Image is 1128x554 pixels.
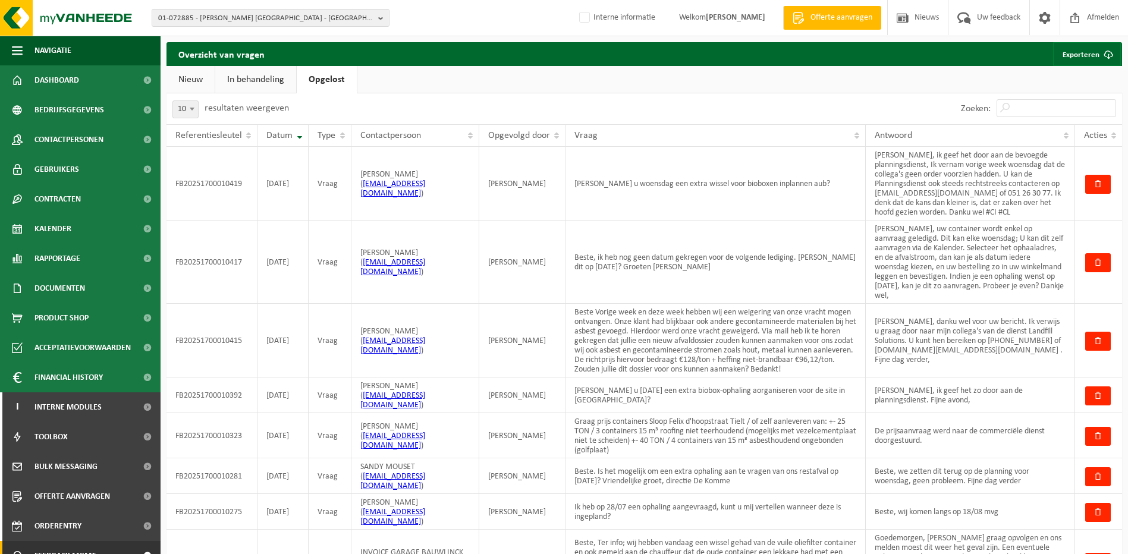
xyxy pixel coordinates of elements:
[866,147,1075,221] td: [PERSON_NAME], ik geef het door aan de bevoegde planningsdienst, Ik vernam vorige week woensdag d...
[175,131,242,140] span: Referentiesleutel
[351,413,479,458] td: [PERSON_NAME] ( )
[479,304,565,377] td: [PERSON_NAME]
[257,147,309,221] td: [DATE]
[309,221,351,304] td: Vraag
[488,131,550,140] span: Opgevolgd door
[866,221,1075,304] td: [PERSON_NAME], uw container wordt enkel op aanvraag geledigd. Dit kan elke woensdag; U kan dit ze...
[479,377,565,413] td: [PERSON_NAME]
[34,363,103,392] span: Financial History
[12,392,23,422] span: I
[1084,131,1107,140] span: Acties
[297,66,357,93] a: Opgelost
[166,304,257,377] td: FB20251700010415
[574,131,598,140] span: Vraag
[706,13,765,22] strong: [PERSON_NAME]
[479,221,565,304] td: [PERSON_NAME]
[309,147,351,221] td: Vraag
[351,494,479,530] td: [PERSON_NAME] ( )
[309,377,351,413] td: Vraag
[309,494,351,530] td: Vraag
[866,413,1075,458] td: De prijsaanvraag werd naar de commerciële dienst doorgestuurd.
[34,214,71,244] span: Kalender
[479,413,565,458] td: [PERSON_NAME]
[479,147,565,221] td: [PERSON_NAME]
[866,377,1075,413] td: [PERSON_NAME], ik geef het zo door aan de planningsdienst. Fijne avond,
[166,66,215,93] a: Nieuw
[266,131,293,140] span: Datum
[166,458,257,494] td: FB20251700010281
[309,458,351,494] td: Vraag
[158,10,373,27] span: 01-072885 - [PERSON_NAME] [GEOGRAPHIC_DATA] - [GEOGRAPHIC_DATA]
[360,432,425,450] a: [EMAIL_ADDRESS][DOMAIN_NAME]
[360,258,425,276] a: [EMAIL_ADDRESS][DOMAIN_NAME]
[360,472,425,490] a: [EMAIL_ADDRESS][DOMAIN_NAME]
[807,12,875,24] span: Offerte aanvragen
[257,377,309,413] td: [DATE]
[173,101,198,118] span: 10
[166,413,257,458] td: FB20251700010323
[257,494,309,530] td: [DATE]
[34,333,131,363] span: Acceptatievoorwaarden
[166,42,276,66] h2: Overzicht van vragen
[34,95,104,125] span: Bedrijfsgegevens
[172,100,199,118] span: 10
[360,336,425,355] a: [EMAIL_ADDRESS][DOMAIN_NAME]
[866,304,1075,377] td: [PERSON_NAME], danku wel voor uw bericht. Ik verwijs u graag door naar mijn collega's van de dien...
[34,481,110,511] span: Offerte aanvragen
[257,221,309,304] td: [DATE]
[351,458,479,494] td: SANDY MOUSET ( )
[34,303,89,333] span: Product Shop
[34,244,80,273] span: Rapportage
[257,458,309,494] td: [DATE]
[351,221,479,304] td: [PERSON_NAME] ( )
[565,413,866,458] td: Graag prijs containers Sloop Felix d'hoopstraat Tielt / of zelf aanleveren van: +- 25 TON / 3 con...
[565,458,866,494] td: Beste. Is het mogelijk om een extra ophaling aan te vragen van ons restafval op [DATE]? Vriendeli...
[875,131,912,140] span: Antwoord
[565,377,866,413] td: [PERSON_NAME] u [DATE] een extra biobox-ophaling aorganiseren voor de site in [GEOGRAPHIC_DATA]?
[34,125,103,155] span: Contactpersonen
[152,9,389,27] button: 01-072885 - [PERSON_NAME] [GEOGRAPHIC_DATA] - [GEOGRAPHIC_DATA]
[565,221,866,304] td: Beste, ik heb nog geen datum gekregen voor de volgende lediging. [PERSON_NAME] dit op [DATE]? Gro...
[351,304,479,377] td: [PERSON_NAME] ( )
[360,180,425,198] a: [EMAIL_ADDRESS][DOMAIN_NAME]
[577,9,655,27] label: Interne informatie
[351,377,479,413] td: [PERSON_NAME] ( )
[34,155,79,184] span: Gebruikers
[205,103,289,113] label: resultaten weergeven
[34,184,81,214] span: Contracten
[309,413,351,458] td: Vraag
[565,147,866,221] td: [PERSON_NAME] u woensdag een extra wissel voor bioboxen inplannen aub?
[309,304,351,377] td: Vraag
[866,458,1075,494] td: Beste, we zetten dit terug op de planning voor woensdag, geen probleem. Fijne dag verder
[866,494,1075,530] td: Beste, wij komen langs op 18/08 mvg
[166,147,257,221] td: FB20251700010419
[351,147,479,221] td: [PERSON_NAME] ( )
[961,104,991,114] label: Zoeken:
[318,131,335,140] span: Type
[166,221,257,304] td: FB20251700010417
[34,273,85,303] span: Documenten
[565,494,866,530] td: Ik heb op 28/07 een ophaling aangevraagd, kunt u mij vertellen wanneer deze is ingepland?
[166,377,257,413] td: FB20251700010392
[360,391,425,410] a: [EMAIL_ADDRESS][DOMAIN_NAME]
[1053,42,1121,66] a: Exporteren
[479,458,565,494] td: [PERSON_NAME]
[34,511,134,541] span: Orderentry Goedkeuring
[34,65,79,95] span: Dashboard
[34,422,68,452] span: Toolbox
[166,494,257,530] td: FB20251700010275
[34,452,98,481] span: Bulk Messaging
[360,508,425,526] a: [EMAIL_ADDRESS][DOMAIN_NAME]
[34,36,71,65] span: Navigatie
[215,66,296,93] a: In behandeling
[360,131,421,140] span: Contactpersoon
[565,304,866,377] td: Beste Vorige week en deze week hebben wij een weigering van onze vracht mogen ontvangen. Onze kla...
[783,6,881,30] a: Offerte aanvragen
[479,494,565,530] td: [PERSON_NAME]
[257,413,309,458] td: [DATE]
[257,304,309,377] td: [DATE]
[34,392,102,422] span: Interne modules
